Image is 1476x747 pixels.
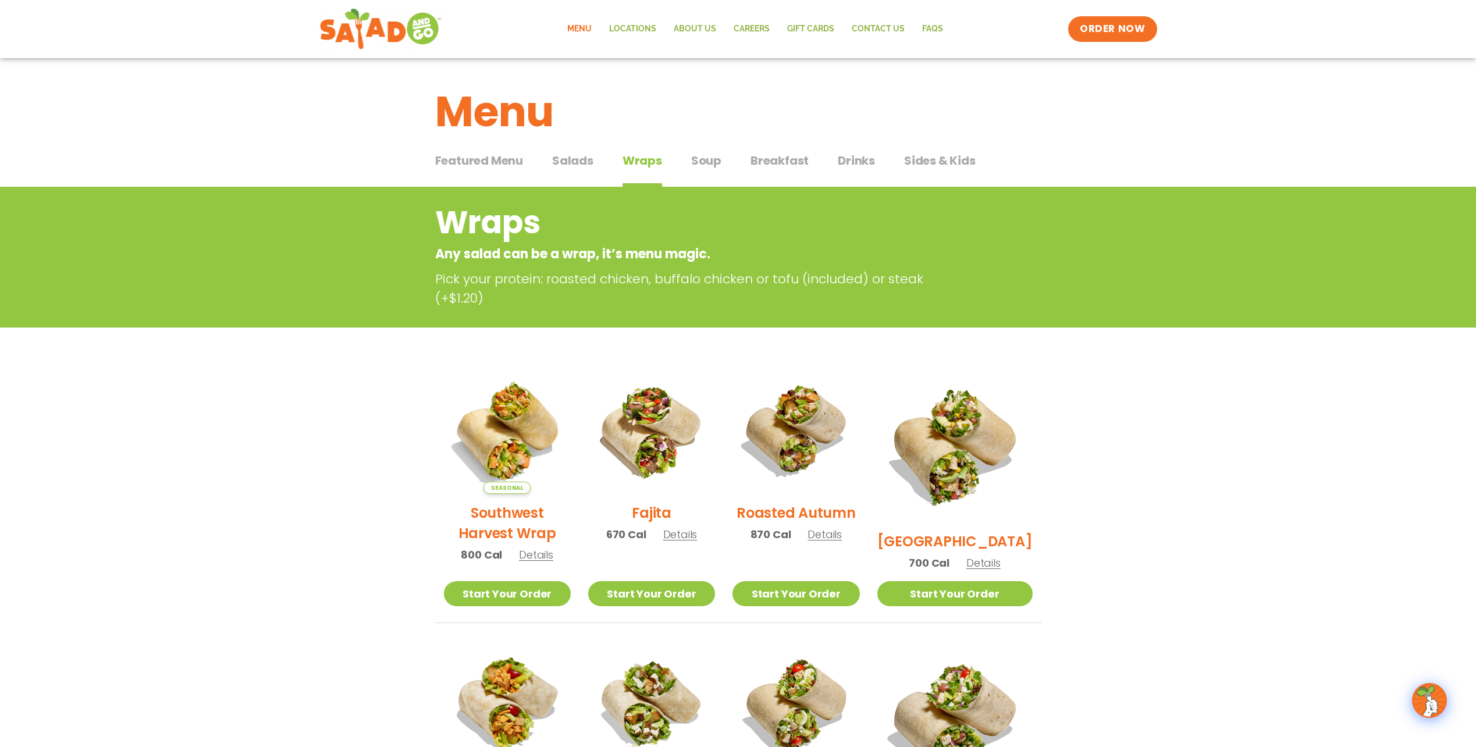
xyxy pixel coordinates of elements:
[751,152,809,169] span: Breakfast
[588,581,715,606] a: Start Your Order
[588,367,715,494] img: Product photo for Fajita Wrap
[435,199,948,246] h2: Wraps
[737,503,856,523] h2: Roasted Autumn
[600,16,665,42] a: Locations
[461,547,502,563] span: 800 Cal
[519,547,553,562] span: Details
[623,152,662,169] span: Wraps
[444,581,571,606] a: Start Your Order
[732,581,859,606] a: Start Your Order
[444,367,571,494] img: Product photo for Southwest Harvest Wrap
[435,269,953,308] p: Pick your protein: roasted chicken, buffalo chicken or tofu (included) or steak (+$1.20)
[483,482,531,494] span: Seasonal
[778,16,843,42] a: GIFT CARDS
[732,367,859,494] img: Product photo for Roasted Autumn Wrap
[913,16,952,42] a: FAQs
[877,531,1033,552] h2: [GEOGRAPHIC_DATA]
[319,6,442,52] img: new-SAG-logo-768×292
[904,152,976,169] span: Sides & Kids
[751,527,791,542] span: 870 Cal
[966,556,1001,570] span: Details
[435,152,523,169] span: Featured Menu
[909,555,949,571] span: 700 Cal
[435,244,948,264] p: Any salad can be a wrap, it’s menu magic.
[877,367,1033,522] img: Product photo for BBQ Ranch Wrap
[632,503,671,523] h2: Fajita
[663,527,698,542] span: Details
[725,16,778,42] a: Careers
[877,581,1033,606] a: Start Your Order
[435,80,1041,143] h1: Menu
[838,152,875,169] span: Drinks
[444,503,571,543] h2: Southwest Harvest Wrap
[606,527,646,542] span: 670 Cal
[1413,684,1446,717] img: wpChatIcon
[435,148,1041,187] div: Tabbed content
[691,152,721,169] span: Soup
[665,16,725,42] a: About Us
[559,16,952,42] nav: Menu
[552,152,593,169] span: Salads
[1080,22,1145,36] span: ORDER NOW
[1068,16,1157,42] a: ORDER NOW
[808,527,842,542] span: Details
[843,16,913,42] a: Contact Us
[559,16,600,42] a: Menu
